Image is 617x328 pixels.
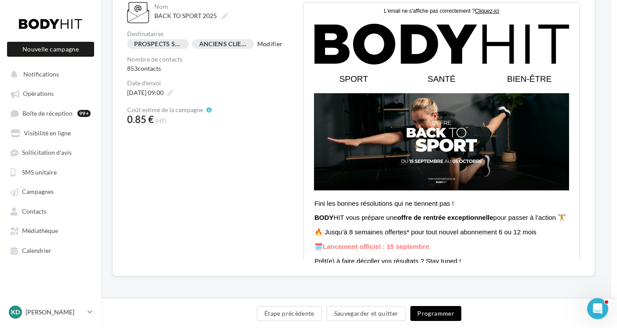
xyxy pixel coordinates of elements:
p: [PERSON_NAME] [26,308,84,317]
button: Programmer [410,306,461,321]
button: Sauvegarder et quitter [327,306,406,321]
span: Boîte de réception [22,109,73,117]
span: (HT) [155,117,167,124]
div: 99+ [77,110,91,117]
span: HIT vous prépare une pour passer à l’action 🏋️ [10,211,262,218]
img: BAN_MAIL_BTS_V1.jpg [10,90,265,187]
span: contacts [138,65,161,72]
span: SANTÉ [123,71,151,80]
span: BACK TO SPORT 2025 [154,12,217,19]
div: PROSPECTS SEPTEMBRE 2025 [127,39,189,49]
span: Fini les bonnes résolutions qui ne tiennent pas ! [10,197,150,204]
iframe: Intercom live chat [587,298,608,319]
a: Campagnes [5,183,96,199]
div: Date d'envoi [127,80,296,86]
span: Notifications [23,70,59,78]
span: L'email ne s'affiche pas correctement ? [80,5,171,11]
span: Opérations [23,90,54,98]
a: Calendrier [5,242,96,258]
u: Cliquez-ici [171,5,195,11]
div: Nom [154,4,294,10]
span: SMS unitaire [22,168,57,176]
a: Sollicitation d'avis [5,144,96,160]
span: [DATE] 09:00 [127,89,164,96]
button: Nouvelle campagne [7,42,94,57]
div: 853 [127,64,296,73]
div: Nombre de contacts [127,56,296,62]
a: Cliquez-ici [171,4,195,11]
button: Modifier [257,39,283,49]
span: Visibilité en ligne [24,129,71,137]
span: Calendrier [22,247,51,254]
a: Visibilité en ligne [5,125,96,141]
span: Prêt(e) à faire décoller vos résultats ? Stay tuned ! [10,254,157,262]
span: SPORT [35,71,64,80]
span: 🗓️Lancement officiel : 15 septembre [10,240,125,247]
a: Boîte de réception99+ [5,105,96,121]
span: Sollicitation d'avis [22,149,72,157]
button: Étape précédente [257,306,322,321]
span: 🔥 Jusqu’à 8 semaines offertes* pour tout nouvel abonnement 6 ou 12 mois [10,225,232,233]
a: Médiathèque [5,222,96,238]
a: SMS unitaire [5,164,96,180]
span: Campagnes [22,188,54,196]
div: ANCIENS CLIENTS SEPTEMBRE 2025 [192,39,254,49]
img: Logo_Body_Hit_Seul_BLACK.png [10,20,265,62]
b: offre de rentrée exceptionnelle [93,211,189,218]
span: Coût estimé de la campagne [127,107,203,113]
span: Contacts [22,208,47,215]
div: Destinataires [127,31,296,37]
button: Notifications [5,66,92,82]
a: Contacts [5,203,96,219]
strong: BODY [10,211,29,218]
a: KD [PERSON_NAME] [7,304,94,321]
span: 0.85 € [127,115,154,124]
span: Médiathèque [22,227,58,235]
span: BIEN-ÊTRE [203,71,247,80]
span: KD [11,308,20,317]
a: Opérations [5,85,96,101]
